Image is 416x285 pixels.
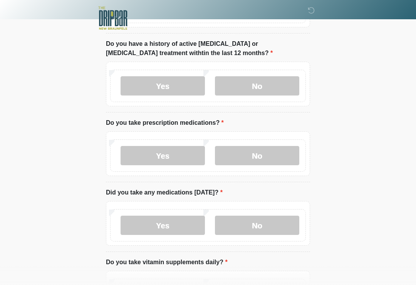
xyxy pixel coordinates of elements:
img: The DRIPBaR - New Braunfels Logo [98,6,127,31]
label: Yes [121,216,205,235]
label: Do you take prescription medications? [106,118,224,127]
label: Do you have a history of active [MEDICAL_DATA] or [MEDICAL_DATA] treatment withtin the last 12 mo... [106,39,310,58]
label: Yes [121,76,205,96]
label: Do you take vitamin supplements daily? [106,258,228,267]
label: No [215,146,299,165]
label: No [215,216,299,235]
label: No [215,76,299,96]
label: Yes [121,146,205,165]
label: Did you take any medications [DATE]? [106,188,223,197]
